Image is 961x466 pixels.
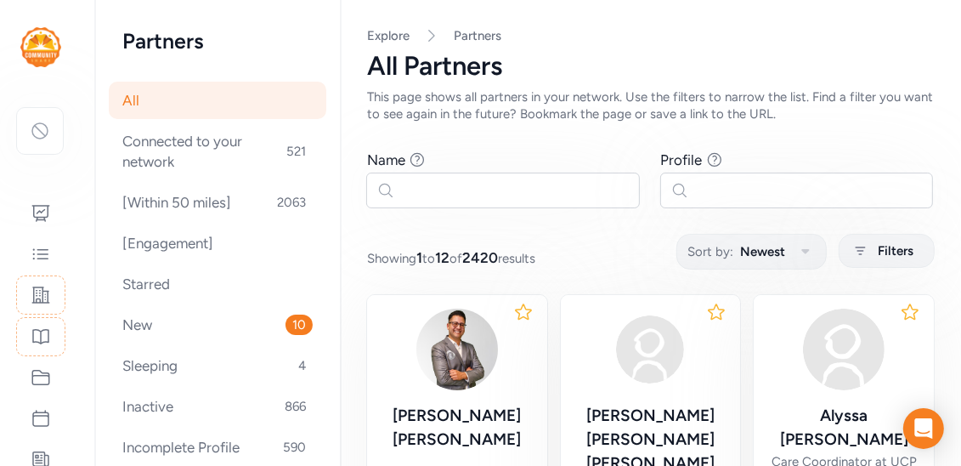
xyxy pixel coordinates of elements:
[109,429,326,466] div: Incomplete Profile
[454,27,501,44] a: Partners
[367,51,934,82] div: All Partners
[878,241,913,261] span: Filters
[367,27,934,44] nav: Breadcrumb
[109,122,326,180] div: Connected to your network
[676,234,827,270] button: Sort by:Newest
[270,192,313,213] span: 2063
[109,184,326,221] div: [Within 50 miles]
[767,404,920,452] div: Alyssa [PERSON_NAME]
[416,249,422,266] span: 1
[661,150,703,170] div: Profile
[109,306,326,344] div: New
[367,150,405,170] div: Name
[109,224,326,262] div: [Engagement]
[687,242,733,262] span: Sort by:
[367,28,410,43] a: Explore
[109,82,326,119] div: All
[276,437,313,457] span: 590
[285,315,313,335] span: 10
[381,404,534,452] div: [PERSON_NAME] [PERSON_NAME]
[367,247,535,268] span: Showing to of results
[291,355,313,376] span: 4
[122,27,313,54] h2: Partners
[462,249,498,266] span: 2420
[367,88,934,122] div: This page shows all partners in your network. Use the filters to narrow the list. Find a filter y...
[903,408,944,449] div: Open Intercom Messenger
[280,141,313,162] span: 521
[609,309,691,390] img: avatar38fbb18c.svg
[278,396,313,417] span: 866
[109,347,326,384] div: Sleeping
[740,242,785,262] span: Newest
[435,249,449,266] span: 12
[109,388,326,425] div: Inactive
[109,265,326,303] div: Starred
[20,27,61,67] img: logo
[416,309,498,390] img: CCnlDmRRsqOfxQGL9rKl
[803,309,885,390] img: avatar38fbb18c.svg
